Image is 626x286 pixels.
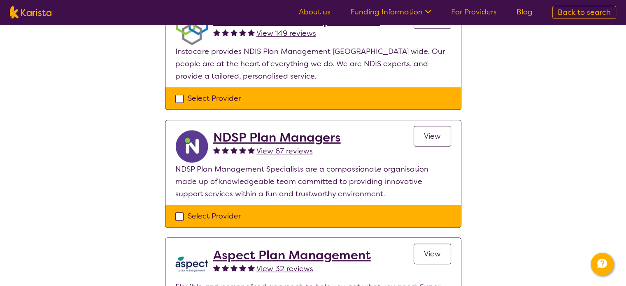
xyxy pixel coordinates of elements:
[517,7,533,17] a: Blog
[239,29,246,36] img: fullstar
[424,131,441,141] span: View
[175,248,208,281] img: lkb8hqptqmnl8bp1urdw.png
[222,146,229,153] img: fullstar
[256,28,316,38] span: View 149 reviews
[175,163,451,200] p: NDSP Plan Management Specialists are a compassionate organisation made up of knowledgeable team c...
[213,264,220,271] img: fullstar
[239,264,246,271] img: fullstar
[175,12,208,45] img: obkhna0zu27zdd4ubuus.png
[424,249,441,259] span: View
[299,7,330,17] a: About us
[256,264,313,274] span: View 32 reviews
[175,130,208,163] img: ryxpuxvt8mh1enfatjpo.png
[256,27,316,40] a: View 149 reviews
[230,146,237,153] img: fullstar
[558,7,611,17] span: Back to search
[414,126,451,146] a: View
[414,244,451,264] a: View
[230,29,237,36] img: fullstar
[239,146,246,153] img: fullstar
[256,263,313,275] a: View 32 reviews
[248,146,255,153] img: fullstar
[248,264,255,271] img: fullstar
[213,248,371,263] a: Aspect Plan Management
[213,146,220,153] img: fullstar
[248,29,255,36] img: fullstar
[222,264,229,271] img: fullstar
[451,7,497,17] a: For Providers
[222,29,229,36] img: fullstar
[591,253,614,276] button: Channel Menu
[175,45,451,82] p: Instacare provides NDIS Plan Management [GEOGRAPHIC_DATA] wide. Our people are at the heart of ev...
[213,29,220,36] img: fullstar
[10,6,51,19] img: Karista logo
[256,146,313,156] span: View 67 reviews
[350,7,431,17] a: Funding Information
[256,145,313,157] a: View 67 reviews
[213,130,341,145] a: NDSP Plan Managers
[552,6,616,19] a: Back to search
[230,264,237,271] img: fullstar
